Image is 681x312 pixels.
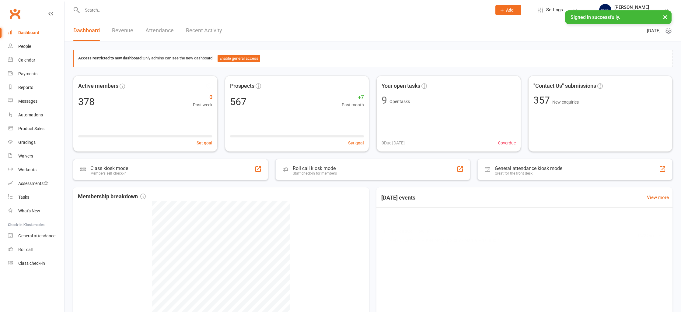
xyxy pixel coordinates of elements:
[8,67,64,81] a: Payments
[18,195,29,200] div: Tasks
[647,27,661,34] span: [DATE]
[18,261,45,266] div: Class check-in
[8,108,64,122] a: Automations
[18,71,37,76] div: Payments
[599,4,611,16] img: thumb_image1695682096.png
[8,81,64,94] a: Reports
[145,20,174,41] a: Attendance
[18,99,37,104] div: Messages
[389,99,410,104] span: Open tasks
[78,192,146,201] span: Membership breakdown
[8,149,64,163] a: Waivers
[18,112,43,117] div: Automations
[8,163,64,177] a: Workouts
[90,165,128,171] div: Class kiosk mode
[8,94,64,108] a: Messages
[376,192,420,203] h3: [DATE] events
[7,6,23,21] a: Clubworx
[8,53,64,67] a: Calendar
[495,165,562,171] div: General attendance kiosk mode
[186,20,222,41] a: Recent Activity
[90,171,128,175] div: Members self check-in
[381,237,500,244] span: 4:15PM - 5:00PM | [PERSON_NAME] | Giokick Martial Arts Studio
[382,95,387,105] div: 9
[8,26,64,40] a: Dashboard
[614,5,651,10] div: [PERSON_NAME]
[8,204,64,218] a: What's New
[18,247,33,252] div: Roll call
[18,30,39,35] div: Dashboard
[78,82,118,90] span: Active members
[546,3,563,17] span: Settings
[533,82,596,90] span: "Contact Us" submissions
[78,55,668,62] div: Only admins can see the new dashboard.
[382,140,405,146] span: 0 Due [DATE]
[495,171,562,175] div: Great for the front desk
[18,208,40,213] div: What's New
[571,14,620,20] span: Signed in successfully.
[381,228,500,236] span: LITTLE KICKS - [DATE]
[8,136,64,149] a: Gradings
[552,100,579,105] span: New enquiries
[8,177,64,190] a: Assessments
[18,126,44,131] div: Product Sales
[293,165,337,171] div: Roll call kiosk mode
[18,44,31,49] div: People
[18,140,36,145] div: Gradings
[348,140,364,146] button: Set goal
[18,233,55,238] div: General attendance
[80,6,487,14] input: Search...
[18,167,37,172] div: Workouts
[8,122,64,136] a: Product Sales
[8,243,64,257] a: Roll call
[197,140,212,146] button: Set goal
[342,93,364,102] span: +7
[293,171,337,175] div: Staff check-in for members
[8,257,64,270] a: Class kiosk mode
[506,8,514,12] span: Add
[614,10,651,16] div: Giokick Martial Arts
[533,94,552,106] span: 357
[382,82,420,90] span: Your open tasks
[218,55,260,62] button: Enable general access
[8,190,64,204] a: Tasks
[8,40,64,53] a: People
[18,85,33,90] div: Reports
[18,58,35,62] div: Calendar
[78,97,95,107] div: 378
[193,101,212,108] span: Past week
[342,101,364,108] span: Past month
[498,140,516,146] span: 0 overdue
[78,56,143,60] strong: Access restricted to new dashboard:
[193,93,212,102] span: 0
[112,20,133,41] a: Revenue
[73,20,100,41] a: Dashboard
[660,10,671,23] button: ×
[637,232,668,239] span: 13 / 22 attendees
[230,97,246,107] div: 567
[495,5,521,15] button: Add
[18,181,48,186] div: Assessments
[8,229,64,243] a: General attendance kiosk mode
[647,194,669,201] a: View more
[18,154,33,158] div: Waivers
[230,82,254,90] span: Prospects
